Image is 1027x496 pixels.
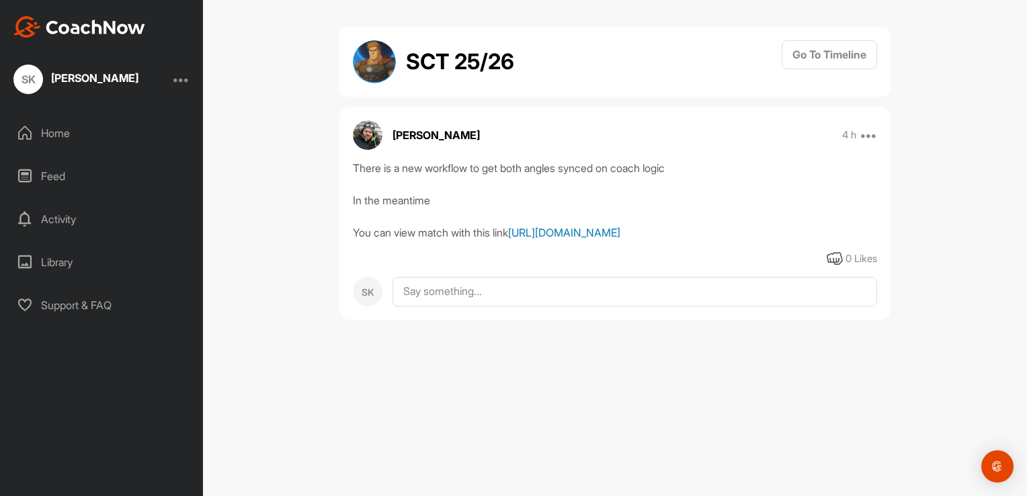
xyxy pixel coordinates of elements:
[13,16,145,38] img: CoachNow
[13,65,43,94] div: SK
[353,277,382,306] div: SK
[7,202,197,236] div: Activity
[782,40,877,83] a: Go To Timeline
[353,120,382,150] img: avatar
[846,251,877,267] div: 0 Likes
[508,226,620,239] a: [URL][DOMAIN_NAME]
[353,160,877,241] div: There is a new workflow to get both angles synced on coach logic In the meantime You can view mat...
[782,40,877,69] button: Go To Timeline
[353,40,396,83] img: avatar
[842,128,856,142] p: 4 h
[7,159,197,193] div: Feed
[7,116,197,150] div: Home
[7,245,197,279] div: Library
[393,127,480,143] p: [PERSON_NAME]
[406,46,514,78] h2: SCT 25/26
[981,450,1014,483] div: Open Intercom Messenger
[51,73,138,83] div: [PERSON_NAME]
[7,288,197,322] div: Support & FAQ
